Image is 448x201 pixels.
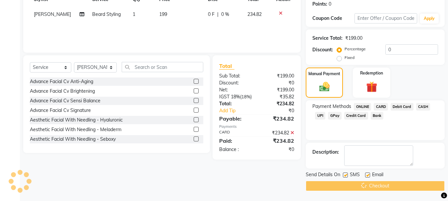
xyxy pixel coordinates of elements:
[221,11,229,18] span: 0 %
[30,78,93,85] div: Advance Facial Cv Anti-Aging
[315,112,325,120] span: UPI
[247,11,262,17] span: 234.82
[345,55,354,61] label: Fixed
[420,14,439,24] button: Apply
[312,35,343,42] div: Service Total:
[312,103,351,110] span: Payment Methods
[360,70,383,76] label: Redemption
[214,79,257,86] div: Discount:
[92,11,121,17] span: Beard Styling
[345,35,362,42] div: ₹199.00
[312,46,333,53] div: Discount:
[214,115,257,123] div: Payable:
[122,62,203,72] input: Search or Scan
[214,86,257,93] div: Net:
[214,129,257,136] div: CARD
[30,107,91,114] div: Advance Facial Cv Signature
[30,136,116,143] div: Aesthetic Facial With Needling - Seboxy
[219,63,234,70] span: Total
[257,79,299,86] div: ₹0
[133,11,135,17] span: 1
[391,103,414,111] span: Debit Card
[214,107,264,114] a: Add Tip
[416,103,430,111] span: CASH
[354,103,371,111] span: ONLINE
[214,73,257,79] div: Sub Total:
[312,15,354,22] div: Coupon Code
[257,93,299,100] div: ₹35.82
[374,103,388,111] span: CARD
[312,149,339,156] div: Description:
[371,112,384,120] span: Bank
[217,11,219,18] span: |
[257,137,299,145] div: ₹234.82
[329,1,331,8] div: 0
[30,88,95,95] div: Advance Facial Cv Brightening
[257,86,299,93] div: ₹199.00
[344,112,368,120] span: Credit Card
[257,73,299,79] div: ₹199.00
[214,137,257,145] div: Paid:
[316,81,333,93] img: _cash.svg
[257,146,299,153] div: ₹0
[214,100,257,107] div: Total:
[214,146,257,153] div: Balance :
[219,94,240,100] span: IGST 18%
[312,1,327,8] div: Points:
[257,100,299,107] div: ₹234.82
[363,80,381,94] img: _gift.svg
[264,107,299,114] div: ₹0
[159,11,167,17] span: 199
[308,71,340,77] label: Manual Payment
[306,171,340,179] span: Send Details On
[30,97,100,104] div: Advance Facial Cv Sensi Balance
[350,171,360,179] span: SMS
[208,11,215,18] span: 0 F
[30,117,123,124] div: Aesthetic Facial With Needling - Hyaluronic
[241,94,250,99] span: 18%
[257,115,299,123] div: ₹234.82
[372,171,383,179] span: Email
[214,93,257,100] div: ( )
[328,112,342,120] span: GPay
[219,124,294,129] div: Payments
[354,13,417,24] input: Enter Offer / Coupon Code
[345,46,366,52] label: Percentage
[30,126,121,133] div: Aesthetic Facial With Needling - Meladerm
[257,129,299,136] div: ₹234.82
[34,11,71,17] span: [PERSON_NAME]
